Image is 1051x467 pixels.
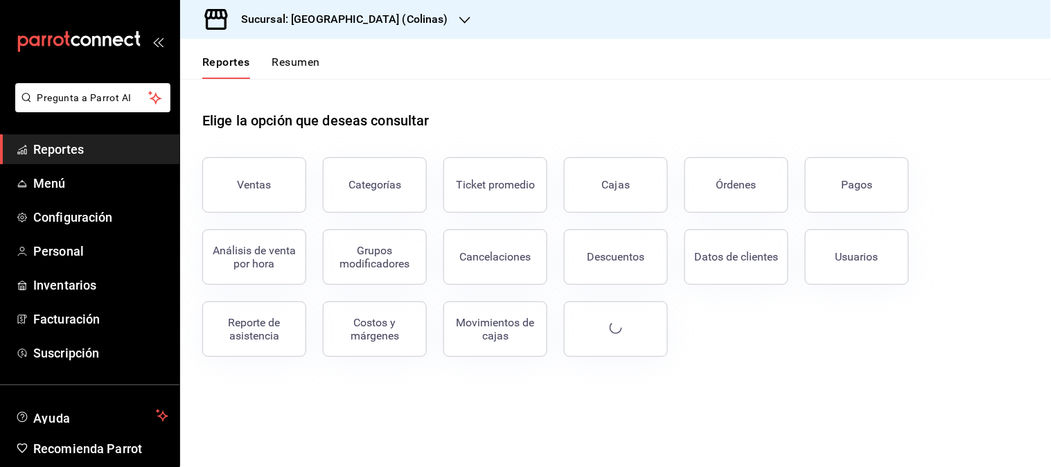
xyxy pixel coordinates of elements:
[842,178,873,191] div: Pagos
[588,250,645,263] div: Descuentos
[211,244,297,270] div: Análisis de venta por hora
[33,276,168,294] span: Inventarios
[33,140,168,159] span: Reportes
[685,229,788,285] button: Datos de clientes
[10,100,170,115] a: Pregunta a Parrot AI
[443,157,547,213] button: Ticket promedio
[33,439,168,458] span: Recomienda Parrot
[230,11,448,28] h3: Sucursal: [GEOGRAPHIC_DATA] (Colinas)
[443,229,547,285] button: Cancelaciones
[211,316,297,342] div: Reporte de asistencia
[15,83,170,112] button: Pregunta a Parrot AI
[564,157,668,213] a: Cajas
[238,178,272,191] div: Ventas
[272,55,320,79] button: Resumen
[348,178,401,191] div: Categorías
[33,310,168,328] span: Facturación
[202,55,250,79] button: Reportes
[332,316,418,342] div: Costos y márgenes
[202,157,306,213] button: Ventas
[37,91,149,105] span: Pregunta a Parrot AI
[202,301,306,357] button: Reporte de asistencia
[323,301,427,357] button: Costos y márgenes
[152,36,164,47] button: open_drawer_menu
[202,229,306,285] button: Análisis de venta por hora
[602,177,630,193] div: Cajas
[805,229,909,285] button: Usuarios
[564,229,668,285] button: Descuentos
[33,208,168,227] span: Configuración
[460,250,531,263] div: Cancelaciones
[805,157,909,213] button: Pagos
[33,242,168,261] span: Personal
[452,316,538,342] div: Movimientos de cajas
[202,110,430,131] h1: Elige la opción que deseas consultar
[33,174,168,193] span: Menú
[836,250,878,263] div: Usuarios
[685,157,788,213] button: Órdenes
[202,55,320,79] div: navigation tabs
[716,178,757,191] div: Órdenes
[323,229,427,285] button: Grupos modificadores
[323,157,427,213] button: Categorías
[456,178,535,191] div: Ticket promedio
[695,250,779,263] div: Datos de clientes
[443,301,547,357] button: Movimientos de cajas
[33,407,150,424] span: Ayuda
[332,244,418,270] div: Grupos modificadores
[33,344,168,362] span: Suscripción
